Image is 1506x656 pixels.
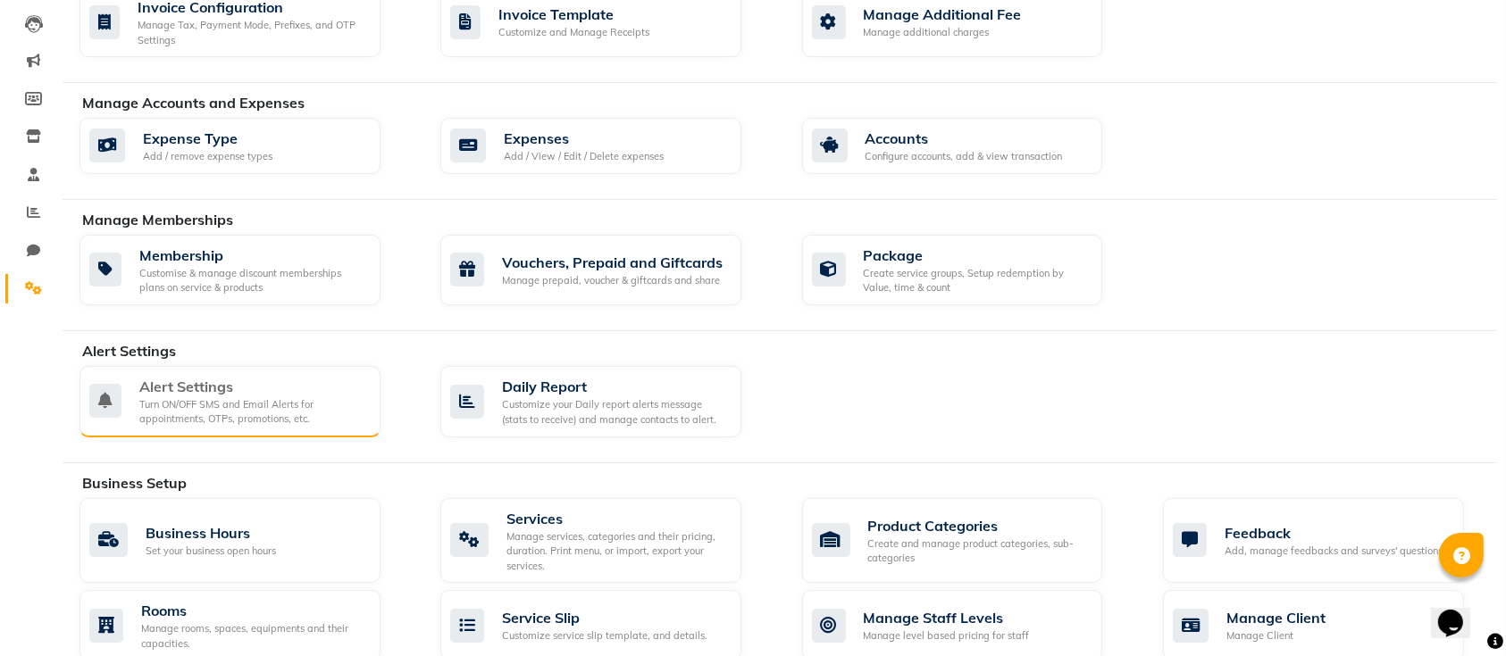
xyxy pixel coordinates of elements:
[139,397,366,427] div: Turn ON/OFF SMS and Email Alerts for appointments, OTPs, promotions, etc.
[1225,544,1443,559] div: Add, manage feedbacks and surveys' questions
[79,235,414,305] a: MembershipCustomise & manage discount memberships plans on service & products
[79,366,414,437] a: Alert SettingsTurn ON/OFF SMS and Email Alerts for appointments, OTPs, promotions, etc.
[79,118,414,174] a: Expense TypeAdd / remove expense types
[1226,607,1326,628] div: Manage Client
[502,252,723,273] div: Vouchers, Prepaid and Giftcards
[138,18,366,47] div: Manage Tax, Payment Mode, Prefixes, and OTP Settings
[440,118,774,174] a: ExpensesAdd / View / Edit / Delete expenses
[141,600,366,621] div: Rooms
[502,397,727,427] div: Customize your Daily report alerts message (stats to receive) and manage contacts to alert.
[864,4,1022,25] div: Manage Additional Fee
[802,235,1136,305] a: PackageCreate service groups, Setup redemption by Value, time & count
[440,498,774,584] a: ServicesManage services, categories and their pricing, duration. Print menu, or import, export yo...
[502,273,723,288] div: Manage prepaid, voucher & giftcards and share
[143,128,272,149] div: Expense Type
[1225,522,1443,544] div: Feedback
[504,128,664,149] div: Expenses
[802,498,1136,584] a: Product CategoriesCreate and manage product categories, sub-categories
[506,529,727,574] div: Manage services, categories and their pricing, duration. Print menu, or import, export your servi...
[141,621,366,651] div: Manage rooms, spaces, equipments and their capacities.
[1163,498,1497,584] a: FeedbackAdd, manage feedbacks and surveys' questions
[504,149,664,164] div: Add / View / Edit / Delete expenses
[139,376,366,397] div: Alert Settings
[506,508,727,529] div: Services
[802,118,1136,174] a: AccountsConfigure accounts, add & view transaction
[440,235,774,305] a: Vouchers, Prepaid and GiftcardsManage prepaid, voucher & giftcards and share
[864,607,1030,628] div: Manage Staff Levels
[1431,585,1488,638] iframe: chat widget
[866,128,1063,149] div: Accounts
[440,366,774,437] a: Daily ReportCustomize your Daily report alerts message (stats to receive) and manage contacts to ...
[146,544,276,559] div: Set your business open hours
[143,149,272,164] div: Add / remove expense types
[139,245,366,266] div: Membership
[79,498,414,584] a: Business HoursSet your business open hours
[864,25,1022,40] div: Manage additional charges
[868,536,1089,566] div: Create and manage product categories, sub-categories
[864,245,1089,266] div: Package
[868,515,1089,536] div: Product Categories
[1226,628,1326,644] div: Manage Client
[864,266,1089,295] div: Create service groups, Setup redemption by Value, time & count
[864,628,1030,644] div: Manage level based pricing for staff
[502,628,707,644] div: Customize service slip template, and details.
[498,4,649,25] div: Invoice Template
[146,522,276,544] div: Business Hours
[502,607,707,628] div: Service Slip
[502,376,727,397] div: Daily Report
[139,266,366,295] div: Customise & manage discount memberships plans on service & products
[866,149,1063,164] div: Configure accounts, add & view transaction
[498,25,649,40] div: Customize and Manage Receipts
